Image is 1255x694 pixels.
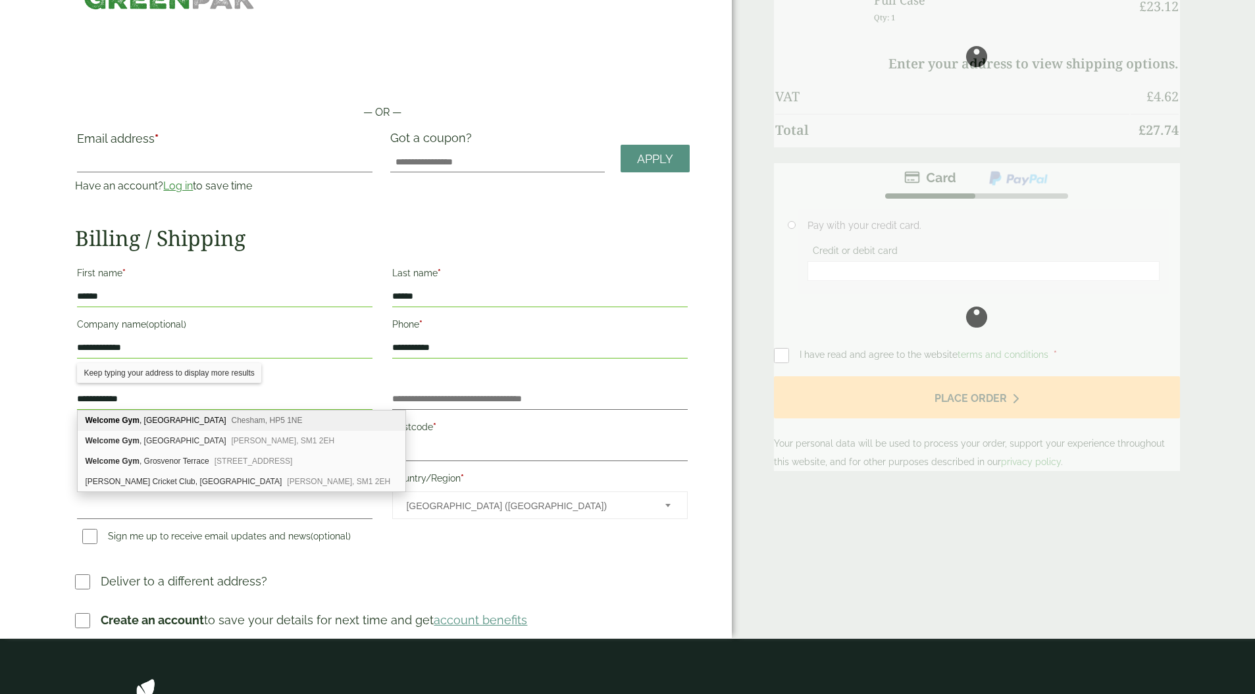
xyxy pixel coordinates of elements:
[392,264,688,286] label: Last name
[231,416,302,425] span: Chesham, HP5 1NE
[215,457,293,466] span: [STREET_ADDRESS]
[77,264,372,286] label: First name
[78,431,405,451] div: Welcome Gym, Gander Green Lane
[392,315,688,337] label: Phone
[122,268,126,278] abbr: required
[406,492,648,520] span: United Kingdom (UK)
[82,529,97,544] input: Sign me up to receive email updates and news(optional)
[75,226,690,251] h2: Billing / Shipping
[433,422,436,432] abbr: required
[146,319,186,330] span: (optional)
[75,62,690,89] iframe: Secure payment button frame
[78,410,405,431] div: Welcome Gym, Amersham Road
[75,178,374,194] p: Have an account? to save time
[85,457,139,466] b: Welcome Gym
[85,436,139,445] b: Welcome Gym
[77,363,261,383] div: Keep typing your address to display more results
[155,132,159,145] abbr: required
[390,131,477,151] label: Got a coupon?
[621,145,690,173] a: Apply
[101,572,267,590] p: Deliver to a different address?
[637,152,673,166] span: Apply
[392,469,688,491] label: Country/Region
[311,531,351,541] span: (optional)
[77,315,372,337] label: Company name
[77,133,372,151] label: Email address
[392,491,688,519] span: Country/Region
[392,418,688,440] label: Postcode
[85,416,139,425] b: Welcome Gym
[101,611,527,629] p: to save your details for next time and get
[438,268,441,278] abbr: required
[163,180,193,192] a: Log in
[419,319,423,330] abbr: required
[287,477,390,486] span: [PERSON_NAME], SM1 2EH
[461,473,464,483] abbr: required
[78,472,405,491] div: Sutton Cricket Club, Gander Green Lane
[75,105,690,120] p: — OR —
[434,613,527,627] a: account benefits
[78,451,405,472] div: Welcome Gym, Grosvenor Terrace
[101,613,204,627] strong: Create an account
[77,531,356,545] label: Sign me up to receive email updates and news
[231,436,334,445] span: [PERSON_NAME], SM1 2EH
